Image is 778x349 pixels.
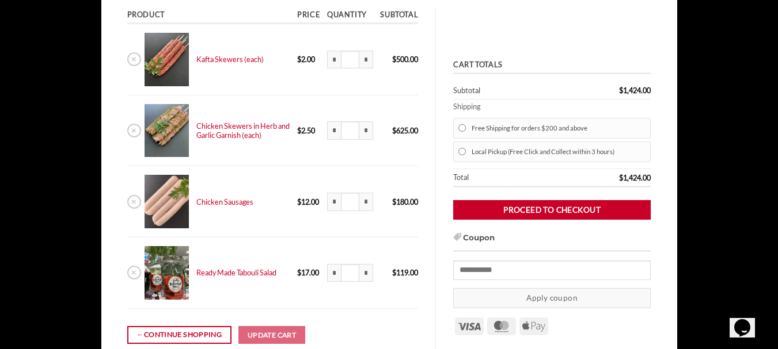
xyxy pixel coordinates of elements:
a: Remove Kafta Skewers (each) from cart [127,52,141,66]
input: Increase quantity of Chicken Skewers in Herb and Garlic Garnish (each) [359,121,373,140]
bdi: 2.50 [297,126,315,135]
div: Payment icons [453,316,550,335]
bdi: 119.00 [392,268,418,277]
input: Product quantity [341,264,359,282]
th: Quantity [324,7,377,24]
label: Free Shipping for orders $200 and above [472,121,646,136]
span: $ [392,126,396,135]
span: $ [619,173,623,182]
bdi: 2.00 [297,55,315,64]
th: Price [294,7,324,24]
iframe: chat widget [730,303,766,338]
bdi: 17.00 [297,268,319,277]
img: Cart [145,104,189,158]
a: Chicken Skewers in Herb and Garlic Garnish (each) [196,121,290,140]
input: Reduce quantity of Kafta Skewers (each) [327,51,341,69]
bdi: 625.00 [392,126,418,135]
bdi: 180.00 [392,197,418,206]
th: Subtotal [453,82,545,99]
input: Product quantity [341,121,359,140]
span: $ [297,126,301,135]
button: Apply coupon [453,288,651,308]
input: Increase quantity of Kafta Skewers (each) [359,51,373,69]
input: Reduce quantity of Ready Made Tabouli Salad [327,264,341,282]
th: Subtotal [377,7,418,24]
img: Cart [145,246,189,300]
button: Update cart [238,326,305,344]
input: Product quantity [341,193,359,211]
a: Remove Chicken Skewers in Herb and Garlic Garnish (each) from cart [127,124,141,137]
th: Total [453,169,545,187]
span: ← [136,329,144,340]
img: Cart [145,175,189,228]
span: $ [392,197,396,206]
input: Increase quantity of Ready Made Tabouli Salad [359,264,373,282]
label: Local Pickup (Free Click and Collect within 3 hours) [472,144,646,159]
a: Kafta Skewers (each) [196,55,264,64]
a: Remove Ready Made Tabouli Salad from cart [127,266,141,279]
img: Cart [145,33,189,86]
input: Increase quantity of Chicken Sausages [359,193,373,211]
span: $ [392,55,396,64]
bdi: 1,424.00 [619,173,651,182]
span: $ [392,268,396,277]
a: Remove Chicken Sausages from cart [127,195,141,209]
span: $ [297,268,301,277]
span: $ [297,55,301,64]
a: Continue shopping [127,326,231,344]
input: Reduce quantity of Chicken Skewers in Herb and Garlic Garnish (each) [327,121,341,140]
h3: Coupon [453,232,651,251]
a: Chicken Sausages [196,197,253,206]
span: $ [297,197,301,206]
span: $ [619,86,623,95]
th: Shipping [453,99,651,114]
bdi: 12.00 [297,197,319,206]
a: Ready Made Tabouli Salad [196,268,276,277]
th: Cart totals [453,57,651,74]
bdi: 500.00 [392,55,418,64]
input: Product quantity [341,51,359,69]
input: Reduce quantity of Chicken Sausages [327,193,341,211]
a: Proceed to checkout [453,200,651,220]
th: Product [127,7,294,24]
bdi: 1,424.00 [619,86,651,95]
